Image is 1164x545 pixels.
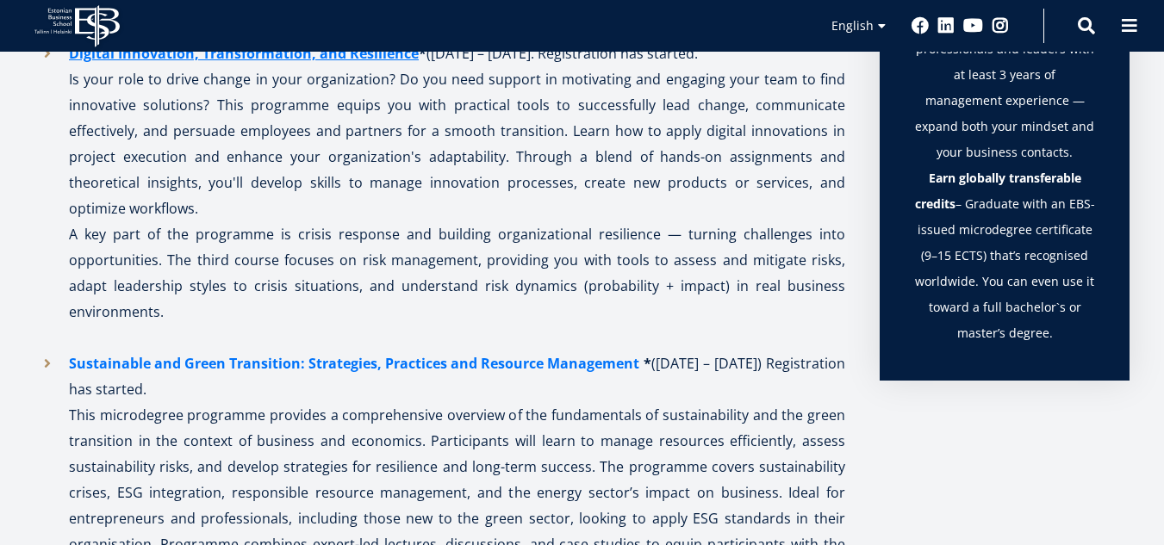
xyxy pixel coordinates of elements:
p: ([DATE] – [DATE]. Registration has started. [69,40,845,66]
a: Youtube [963,17,983,34]
a: Digital Innovation, Transformation, and Resilience [69,40,419,66]
a: Sustainable and Green Transition: Strategies, Practices and Resource Management [69,350,639,376]
li: – Graduate with an EBS-issued microdegree certificate (9–15 ECTS) that’s recognised worldwide. Yo... [914,165,1095,346]
a: Facebook [912,17,929,34]
p: Is your role to drive change in your organization? Do you need support in motivating and engaging... [69,66,845,221]
i: Sustainable and Green Transition: Strategies, Practices and Resource Management [69,354,639,373]
a: Linkedin [937,17,955,34]
strong: Earn globally transferable credits [915,170,1081,212]
p: A key part of the programme is crisis response and building organizational resilience — turning c... [69,221,845,350]
a: Instagram [992,17,1009,34]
